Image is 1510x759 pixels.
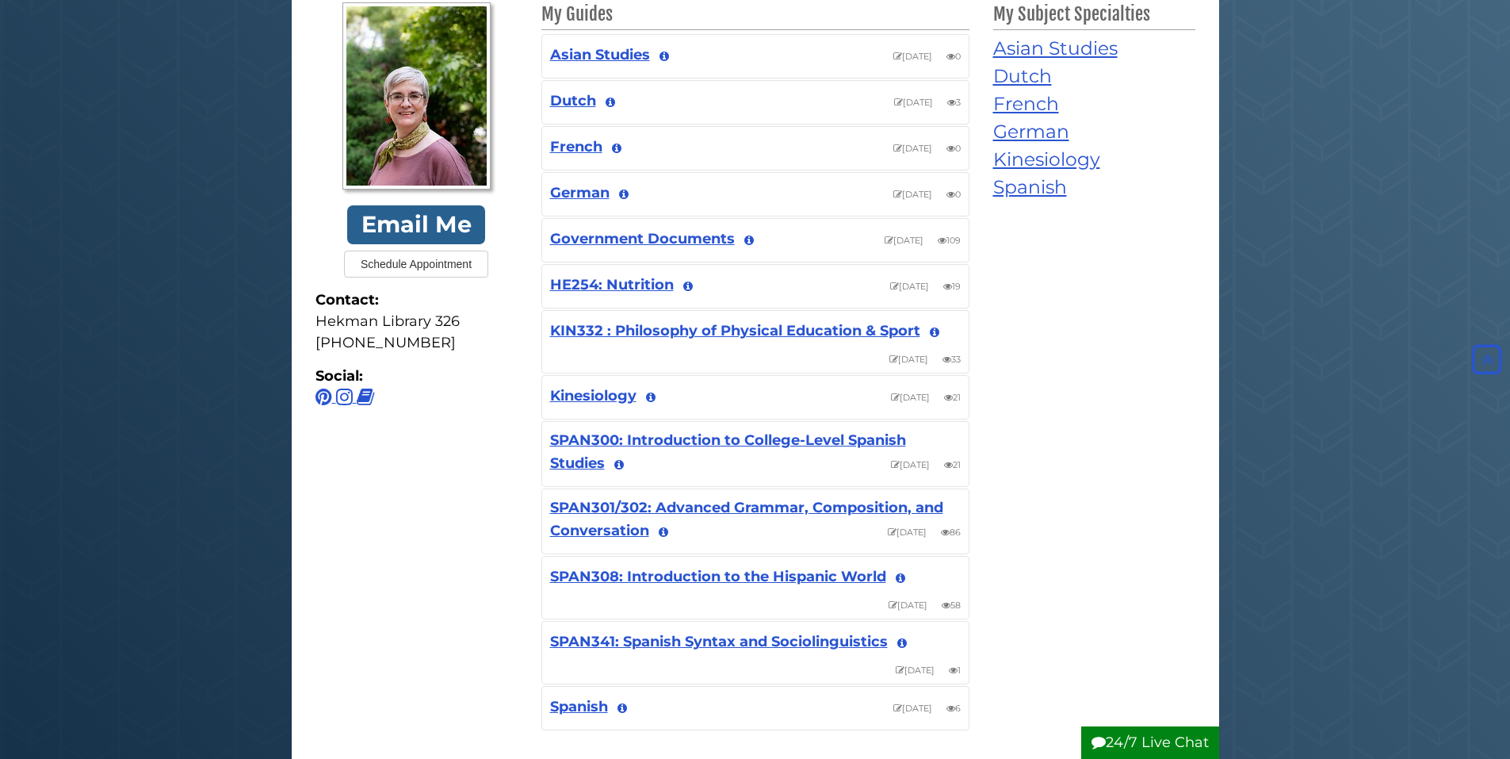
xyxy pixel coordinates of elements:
a: Kinesiology [993,145,1195,173]
a: German [993,117,1195,145]
a: French [550,138,602,155]
span: Views [938,235,961,246]
button: Schedule Appointment [344,251,488,278]
span: Views [949,665,961,676]
span: Last update [889,600,927,611]
a: Spanish [993,173,1195,201]
strong: Social: [315,366,518,387]
span: Last update [896,665,935,676]
span: Last update [893,189,932,200]
span: Views [944,392,961,403]
a: SPAN341: Spanish Syntax and Sociolinguistics [550,633,888,650]
a: Dutch [550,92,596,109]
span: Last update [890,281,929,292]
a: Spanish [550,698,608,715]
button: 24/7 Live Chat [1081,726,1219,759]
span: Last update [893,143,932,154]
a: KIN332 : Philosophy of Physical Education & Sport [550,322,920,339]
a: French [993,90,1195,117]
a: SPAN308: Introduction to the Hispanic World [550,568,886,585]
span: Views [942,354,961,365]
a: German [550,184,610,201]
span: Views [947,97,961,108]
a: Dutch [993,62,1195,90]
img: Profile Photo [342,2,491,190]
span: Views [944,459,961,470]
span: Views [941,527,961,538]
span: Views [946,189,961,200]
strong: Contact: [315,289,518,311]
span: Views [942,600,961,611]
h2: My Guides [541,2,969,30]
span: Last update [891,459,930,470]
span: Last update [889,354,928,365]
span: Views [943,281,961,292]
a: HE254: Nutrition [550,276,674,293]
a: Government Documents [550,230,735,247]
a: SPAN301/302: Advanced Grammar, Composition, and Conversation [550,499,943,540]
div: Hekman Library 326 [315,311,518,332]
a: Email Me [347,205,485,244]
span: Last update [891,392,930,403]
div: [PHONE_NUMBER] [315,332,518,354]
span: Last update [885,235,923,246]
span: Last update [888,527,927,538]
span: Last update [893,703,932,714]
a: SPAN300: Introduction to College-Level Spanish Studies [550,431,906,473]
span: Views [946,143,961,154]
span: Views [946,51,961,62]
a: Back to Top [1468,351,1506,368]
a: Kinesiology [550,387,636,404]
a: Asian Studies [550,46,650,63]
a: Asian Studies [993,34,1195,62]
span: Views [946,703,961,714]
span: Last update [893,51,932,62]
h2: My Subject Specialties [993,2,1195,30]
span: Last update [894,97,933,108]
